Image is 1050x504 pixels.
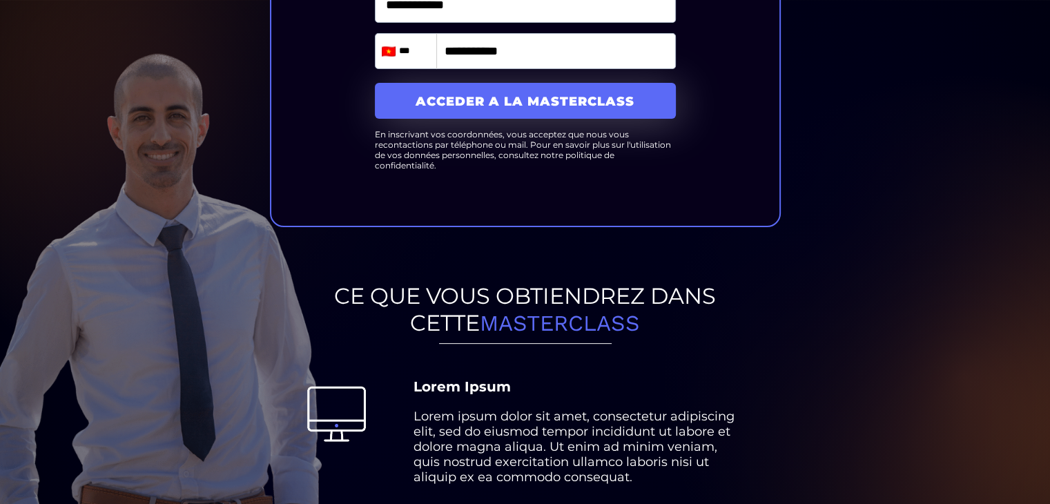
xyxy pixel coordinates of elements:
h1: Ce que vous obtiendrez dans cette [280,275,770,343]
span: masterclass [480,310,640,336]
text: Lorem ipsum dolor sit amet, consectetur adipiscing elit, sed do eiusmod tempor incididunt ut labo... [414,405,739,488]
text: En inscrivant vos coordonnées, vous acceptez que nous vous recontactions par téléphone ou mail. P... [375,126,676,171]
img: vn [382,46,396,57]
b: Lorem Ipsum [414,378,511,395]
img: f803506fb32280df410bbc1a1cf7bc03_wired-outline-478-computer-display.gif [301,378,372,449]
button: ACCEDER A LA MASTERCLASS [375,83,676,119]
